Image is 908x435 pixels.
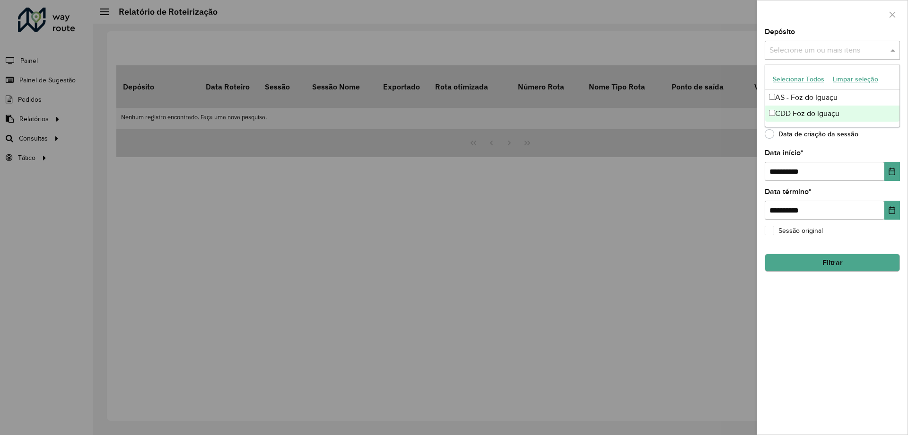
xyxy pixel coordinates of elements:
[884,162,900,181] button: Choose Date
[884,201,900,220] button: Choose Date
[765,254,900,272] button: Filtrar
[765,106,899,122] div: CDD Foz do Iguaçu
[765,64,900,127] ng-dropdown-panel: Options list
[765,147,803,159] label: Data início
[768,72,829,87] button: Selecionar Todos
[765,226,823,236] label: Sessão original
[765,129,858,139] label: Data de criação da sessão
[765,186,812,197] label: Data término
[765,89,899,106] div: AS - Foz do Iguaçu
[829,72,882,87] button: Limpar seleção
[765,26,795,37] label: Depósito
